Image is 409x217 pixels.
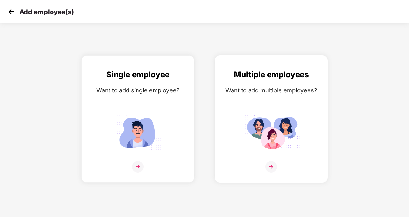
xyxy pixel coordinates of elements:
div: Multiple employees [222,69,321,81]
img: svg+xml;base64,PHN2ZyB4bWxucz0iaHR0cDovL3d3dy53My5vcmcvMjAwMC9zdmciIGlkPSJTaW5nbGVfZW1wbG95ZWUiIH... [109,112,167,153]
p: Add employee(s) [19,8,74,16]
div: Want to add single employee? [88,86,187,95]
div: Single employee [88,69,187,81]
img: svg+xml;base64,PHN2ZyB4bWxucz0iaHR0cDovL3d3dy53My5vcmcvMjAwMC9zdmciIHdpZHRoPSIzMCIgaGVpZ2h0PSIzMC... [6,7,16,16]
img: svg+xml;base64,PHN2ZyB4bWxucz0iaHR0cDovL3d3dy53My5vcmcvMjAwMC9zdmciIHdpZHRoPSIzNiIgaGVpZ2h0PSIzNi... [265,161,277,173]
div: Want to add multiple employees? [222,86,321,95]
img: svg+xml;base64,PHN2ZyB4bWxucz0iaHR0cDovL3d3dy53My5vcmcvMjAwMC9zdmciIHdpZHRoPSIzNiIgaGVpZ2h0PSIzNi... [132,161,144,173]
img: svg+xml;base64,PHN2ZyB4bWxucz0iaHR0cDovL3d3dy53My5vcmcvMjAwMC9zdmciIGlkPSJNdWx0aXBsZV9lbXBsb3llZS... [242,112,300,153]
